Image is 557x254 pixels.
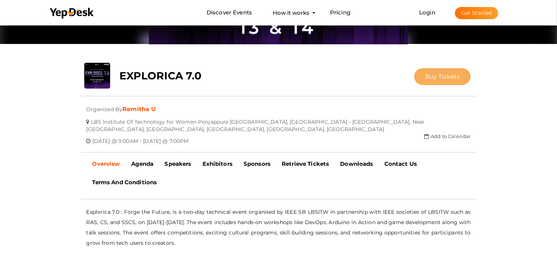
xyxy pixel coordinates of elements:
[379,155,422,173] a: Contact Us
[122,106,156,113] a: Remitha U
[203,160,232,167] b: Exhibitors
[92,132,189,144] span: [DATE] @ 9:00AM - [DATE] @ 7:00PM
[384,160,417,167] b: Contact Us
[340,160,373,167] b: Downloads
[87,155,126,173] a: Overview
[86,100,123,113] span: Organized By
[87,173,163,192] a: Terms And Conditions
[271,6,312,20] button: How it works
[419,9,435,16] a: Login
[164,160,191,167] b: Speakers
[86,113,425,133] span: LBS Institute Of Technology for Women Poojappura [GEOGRAPHIC_DATA], [GEOGRAPHIC_DATA] - [GEOGRAPH...
[159,155,197,173] a: Speakers
[455,7,498,19] button: Get Started
[86,207,471,248] p: Explorica 7.0 : Forge the Future, is a two-day technical event organised by IEEE SB LBSITW in par...
[238,155,276,173] a: Sponsors
[84,63,110,89] img: DWJQ7IGG_small.jpeg
[244,160,271,167] b: Sponsors
[424,133,471,139] a: Add to Calendar
[92,160,120,167] b: Overview
[425,73,460,80] span: Buy Tickets
[414,68,471,85] button: Buy Tickets
[330,6,350,20] a: Pricing
[197,155,238,173] a: Exhibitors
[207,6,252,20] a: Discover Events
[126,155,159,173] a: Agenda
[119,69,202,82] b: EXPLORICA 7.0
[92,179,157,186] b: Terms And Conditions
[131,160,154,167] b: Agenda
[282,160,329,167] b: Retrieve Tickets
[334,155,378,173] a: Downloads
